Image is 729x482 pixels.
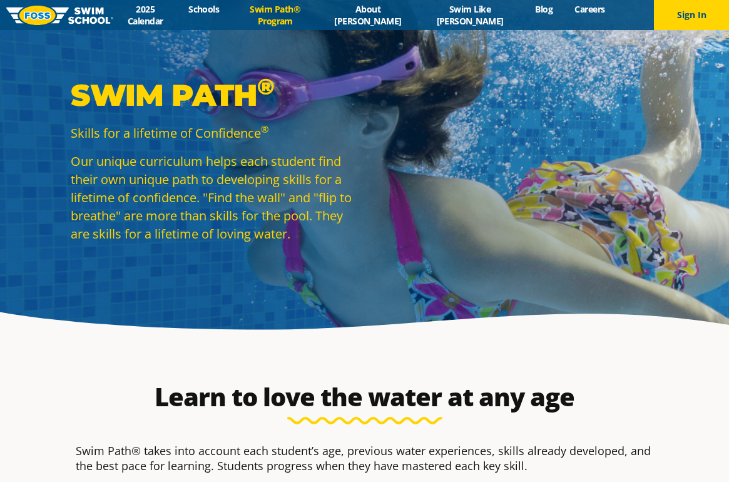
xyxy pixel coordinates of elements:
h2: Learn to love the water at any age [69,382,660,412]
sup: ® [257,73,274,100]
p: Skills for a lifetime of Confidence [71,124,359,142]
a: Blog [524,3,564,15]
p: Swim Path [71,76,359,114]
a: About [PERSON_NAME] [320,3,415,27]
img: FOSS Swim School Logo [6,6,113,25]
a: 2025 Calendar [113,3,178,27]
a: Careers [564,3,616,15]
a: Swim Path® Program [230,3,320,27]
a: Schools [178,3,230,15]
a: Swim Like [PERSON_NAME] [415,3,524,27]
p: Our unique curriculum helps each student find their own unique path to developing skills for a li... [71,152,359,243]
sup: ® [261,123,268,135]
div: TOP [24,441,39,461]
p: Swim Path® takes into account each student’s age, previous water experiences, skills already deve... [76,443,654,473]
